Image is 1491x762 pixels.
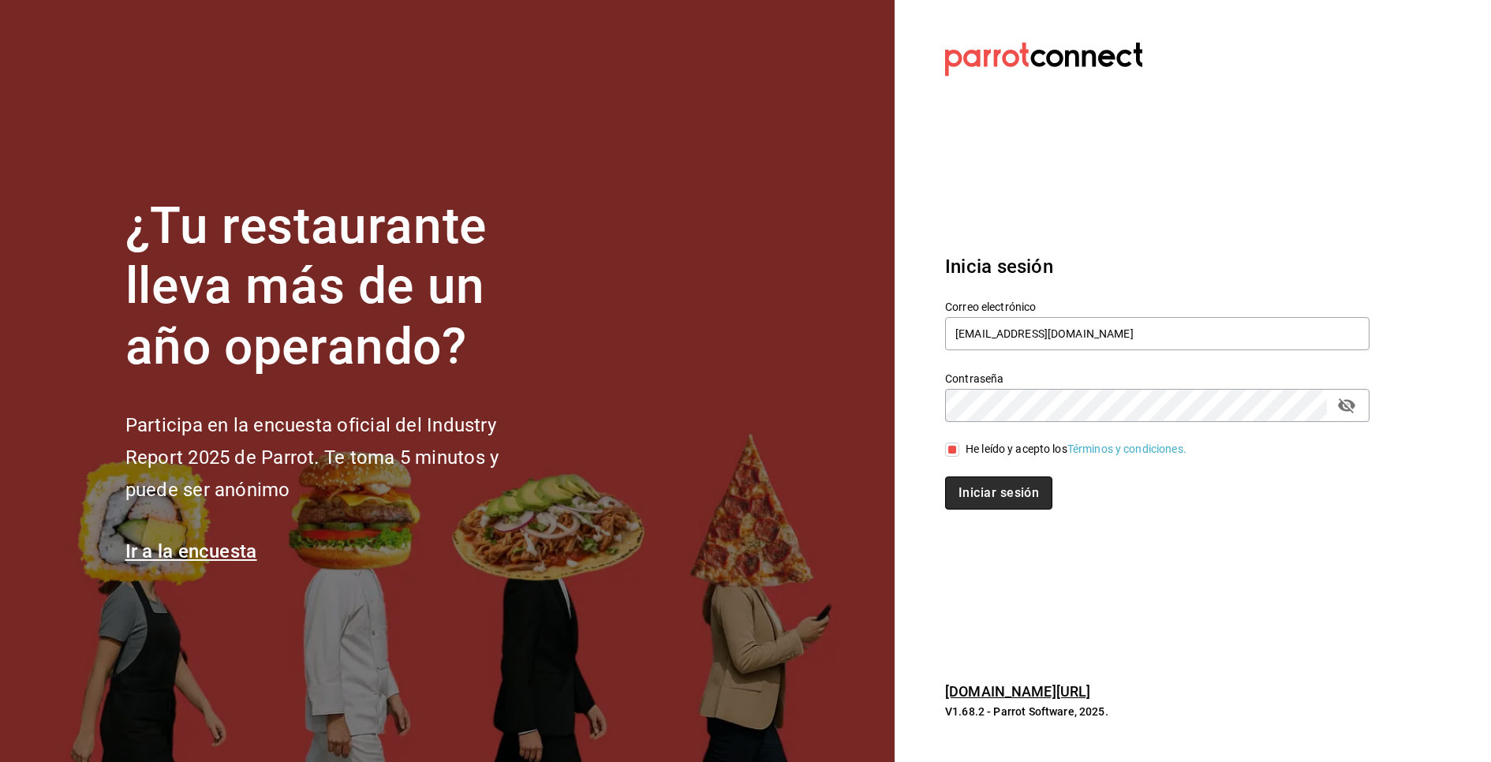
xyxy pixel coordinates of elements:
a: [DOMAIN_NAME][URL] [945,683,1090,700]
a: Términos y condiciones. [1067,443,1186,455]
button: Iniciar sesión [945,476,1052,510]
h2: Participa en la encuesta oficial del Industry Report 2025 de Parrot. Te toma 5 minutos y puede se... [125,409,551,506]
input: Ingresa tu correo electrónico [945,317,1370,350]
a: Ir a la encuesta [125,540,257,562]
p: V1.68.2 - Parrot Software, 2025. [945,704,1370,719]
div: He leído y acepto los [966,441,1186,458]
label: Contraseña [945,372,1370,383]
h1: ¿Tu restaurante lleva más de un año operando? [125,196,551,378]
button: passwordField [1333,392,1360,419]
h3: Inicia sesión [945,252,1370,281]
label: Correo electrónico [945,301,1370,312]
